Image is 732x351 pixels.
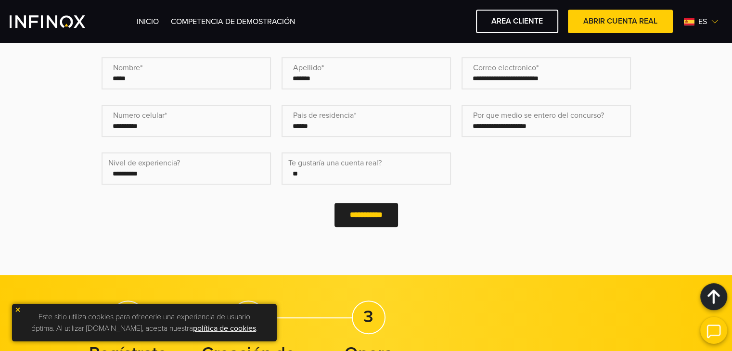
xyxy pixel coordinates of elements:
a: INFINOX Vite [10,15,108,28]
a: ABRIR CUENTA REAL [568,10,673,33]
span: es [694,16,711,27]
a: política de cookies [193,324,256,333]
a: Competencia de Demostración [171,17,295,26]
p: Este sitio utiliza cookies para ofrecerle una experiencia de usuario óptima. Al utilizar [DOMAIN_... [17,309,272,337]
strong: 3 [363,306,373,327]
a: AREA CLIENTE [476,10,558,33]
img: yellow close icon [14,306,21,313]
a: INICIO [137,17,159,26]
img: open convrs live chat [700,317,727,344]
